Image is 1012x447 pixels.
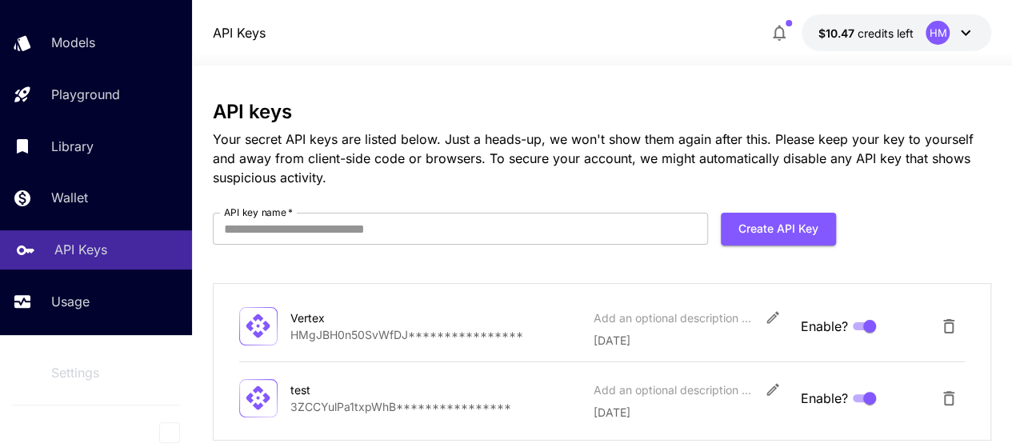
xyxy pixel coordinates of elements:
[171,418,192,447] div: Collapse sidebar
[213,101,992,123] h3: API keys
[213,23,266,42] a: API Keys
[594,309,754,326] div: Add an optional description or comment
[857,26,913,40] span: credits left
[213,130,992,187] p: Your secret API keys are listed below. Just a heads-up, we won't show them again after this. Plea...
[51,188,88,207] p: Wallet
[51,85,120,104] p: Playground
[818,26,857,40] span: $10.47
[818,25,913,42] div: $10.4672
[594,404,788,421] p: [DATE]
[159,422,180,443] button: Collapse sidebar
[54,240,107,259] p: API Keys
[594,381,754,398] div: Add an optional description or comment
[594,332,788,349] p: [DATE]
[51,292,90,311] p: Usage
[290,309,450,326] div: Vertex
[933,310,965,342] button: Delete API Key
[758,303,787,332] button: Edit
[933,382,965,414] button: Delete API Key
[51,363,99,382] p: Settings
[51,33,95,52] p: Models
[721,213,836,245] button: Create API Key
[926,21,950,45] div: HM
[758,375,787,404] button: Edit
[213,23,266,42] nav: breadcrumb
[290,381,450,398] div: test
[51,137,94,156] p: Library
[802,14,991,51] button: $10.4672HM
[800,317,847,336] span: Enable?
[800,389,847,408] span: Enable?
[224,206,293,219] label: API key name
